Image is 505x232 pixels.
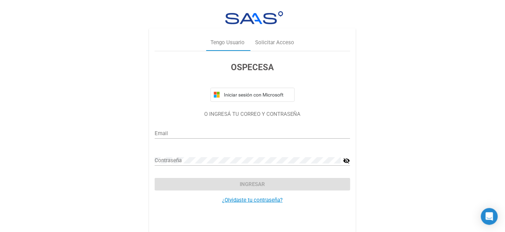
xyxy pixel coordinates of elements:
[155,61,350,74] h3: OSPECESA
[155,178,350,191] button: Ingresar
[255,39,294,47] div: Solicitar Acceso
[155,110,350,118] p: O INGRESÁ TU CORREO Y CONTRASEÑA
[343,157,350,165] mat-icon: visibility_off
[223,92,292,98] span: Iniciar sesión con Microsoft
[222,197,283,203] a: ¿Olvidaste tu contraseña?
[211,39,245,47] div: Tengo Usuario
[240,181,265,187] span: Ingresar
[211,88,295,102] button: Iniciar sesión con Microsoft
[481,208,498,225] div: Open Intercom Messenger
